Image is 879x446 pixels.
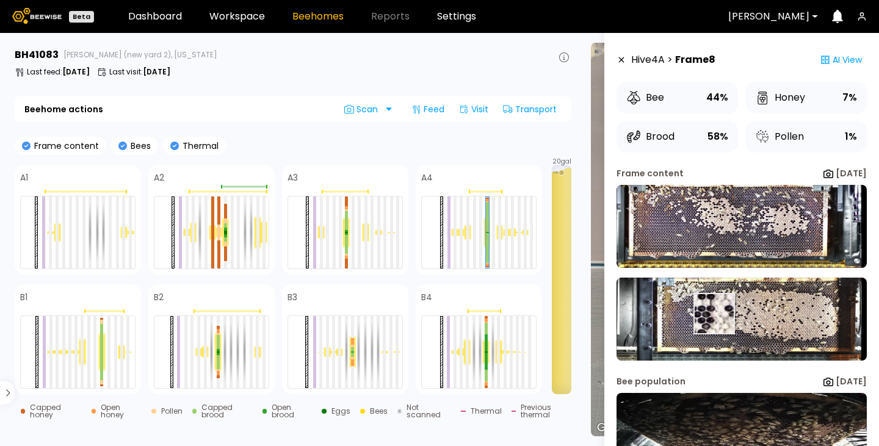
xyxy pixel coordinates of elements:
p: Last visit : [109,68,170,76]
div: 44% [706,89,728,106]
b: [DATE] [836,375,867,387]
a: Settings [437,12,476,21]
h4: A2 [154,173,164,182]
b: [DATE] [62,67,90,77]
div: Feed [407,99,449,119]
div: Bees [370,408,388,415]
span: Scan [344,104,382,114]
a: Workspace [209,12,265,21]
span: [PERSON_NAME] (new yard 2), [US_STATE] [63,51,217,59]
div: Beta [69,11,94,23]
div: Capped brood [201,404,253,419]
div: Open brood [272,404,312,419]
div: Previous thermal [521,404,577,419]
h4: A3 [288,173,298,182]
div: Not scanned [407,404,450,419]
h4: B3 [288,293,297,301]
a: Open this area in Google Maps (opens a new window) [594,420,634,436]
div: Open honey [101,404,142,419]
div: 1% [845,128,857,145]
b: [DATE] [836,167,867,179]
h3: BH 41083 [15,50,59,60]
div: Frame content [617,167,684,180]
div: Pollen [755,129,804,144]
div: Brood [626,129,675,144]
a: Beehomes [292,12,344,21]
strong: Frame 8 [675,52,715,67]
p: Last feed : [27,68,90,76]
p: Bees [127,142,151,150]
h4: B2 [154,293,164,301]
p: Thermal [179,142,219,150]
b: Beehome actions [24,105,103,113]
div: Thermal [471,408,502,415]
div: Visit [454,99,493,119]
div: Bee population [617,375,685,388]
a: Dashboard [128,12,182,21]
b: [DATE] [143,67,170,77]
span: 20 gal [552,159,571,165]
div: Bee [626,90,664,105]
div: Pollen [161,408,183,415]
div: 7% [842,89,857,106]
img: 20250824_141650-b-1745.4-front-41083-ACXYAYXC.jpg [617,185,867,268]
h4: B4 [421,293,432,301]
img: Beewise logo [12,8,62,24]
h4: B1 [20,293,27,301]
div: Transport [498,99,562,119]
div: 58% [707,128,728,145]
h4: A4 [421,173,433,182]
p: Frame content [31,142,99,150]
div: Hive 4 A > [631,48,715,72]
div: AI View [816,48,867,72]
div: Capped honey [30,404,81,419]
img: Google [594,420,634,436]
h4: A1 [20,173,28,182]
img: 20250824_141651-b-1745.4-back-41083-ACXYAYXC.jpg [617,278,867,361]
div: Honey [755,90,805,105]
div: Eggs [331,408,350,415]
span: Reports [371,12,410,21]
